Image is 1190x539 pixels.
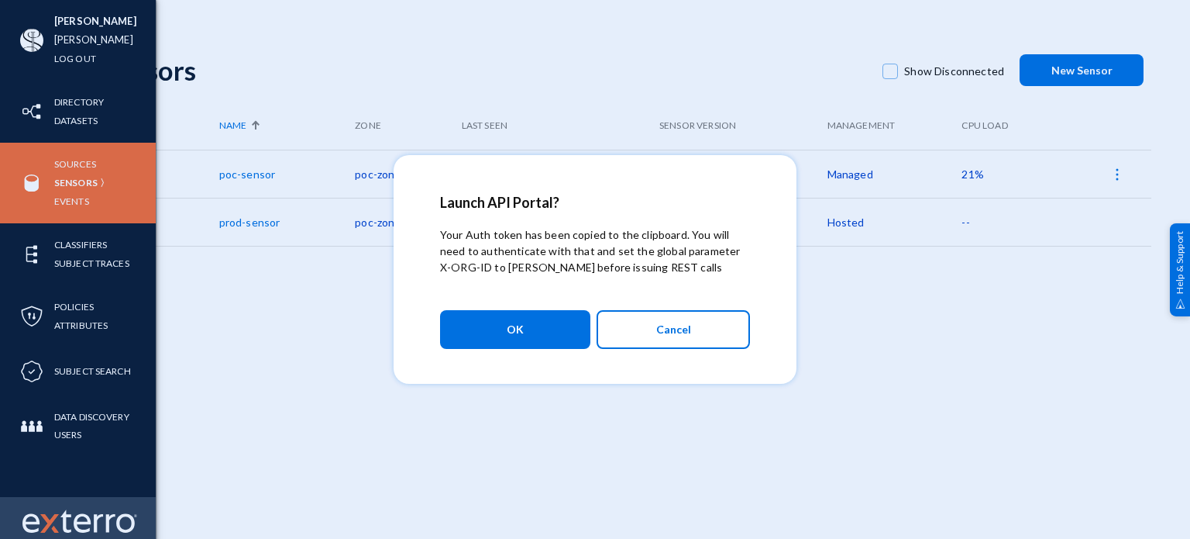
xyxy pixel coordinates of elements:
h2: Launch API Portal? [440,194,750,211]
p: Your Auth token has been copied to the clipboard. You will need to authenticate with that and set... [440,226,750,275]
button: Cancel [597,310,750,349]
span: OK [507,316,524,344]
span: Cancel [656,316,691,343]
button: OK [440,310,590,349]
